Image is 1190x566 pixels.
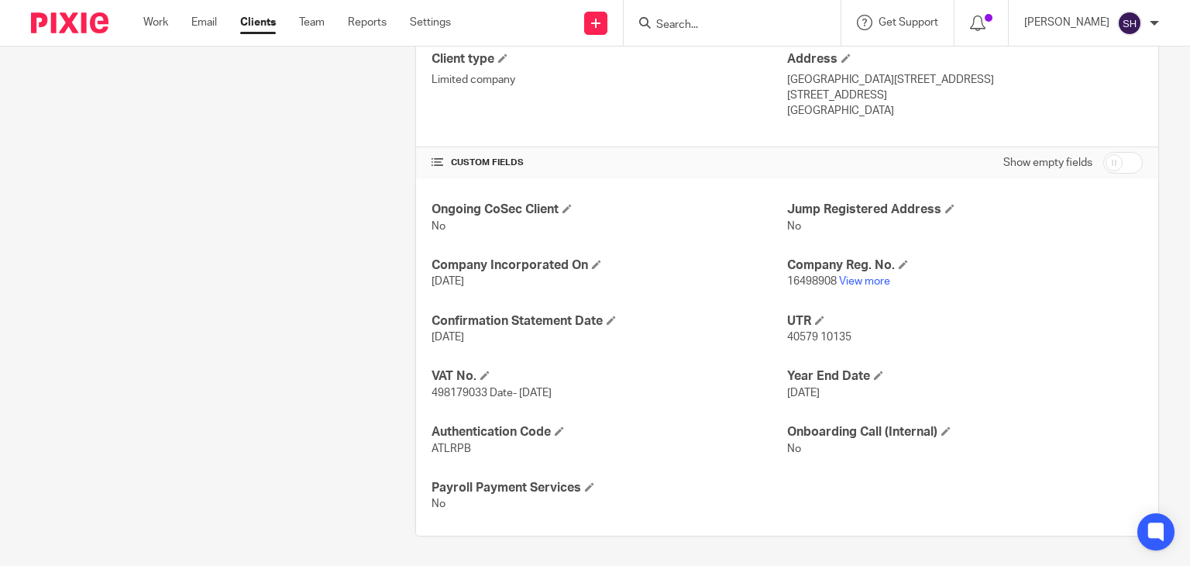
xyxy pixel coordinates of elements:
h4: Payroll Payment Services [432,480,787,496]
span: ATLRPB [432,443,471,454]
a: Settings [410,15,451,30]
a: Work [143,15,168,30]
span: [DATE] [432,332,464,343]
h4: Client type [432,51,787,67]
span: Get Support [879,17,938,28]
a: Reports [348,15,387,30]
img: svg%3E [1117,11,1142,36]
span: 40579 10135 [787,332,851,343]
h4: Confirmation Statement Date [432,313,787,330]
span: 498179033 Date- [DATE] [432,388,552,399]
h4: Onboarding Call (Internal) [787,424,1143,440]
h4: CUSTOM FIELDS [432,157,787,169]
p: [GEOGRAPHIC_DATA] [787,103,1143,119]
h4: Authentication Code [432,424,787,440]
span: [DATE] [432,276,464,287]
span: [DATE] [787,388,820,399]
label: Show empty fields [1003,155,1092,171]
h4: Address [787,51,1143,67]
span: No [432,499,445,509]
h4: Company Reg. No. [787,257,1143,274]
span: 16498908 [787,276,837,287]
p: Limited company [432,72,787,88]
span: No [787,221,801,232]
h4: Year End Date [787,368,1143,385]
p: [GEOGRAPHIC_DATA][STREET_ADDRESS] [787,72,1143,88]
a: Clients [240,15,276,30]
span: No [787,443,801,454]
h4: Jump Registered Address [787,202,1143,218]
h4: Ongoing CoSec Client [432,202,787,218]
h4: UTR [787,313,1143,330]
a: Team [299,15,325,30]
input: Search [655,19,794,33]
h4: VAT No. [432,368,787,385]
p: [STREET_ADDRESS] [787,88,1143,103]
a: Email [191,15,217,30]
span: No [432,221,445,232]
img: Pixie [31,12,108,33]
a: View more [839,276,890,287]
p: [PERSON_NAME] [1024,15,1109,30]
h4: Company Incorporated On [432,257,787,274]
